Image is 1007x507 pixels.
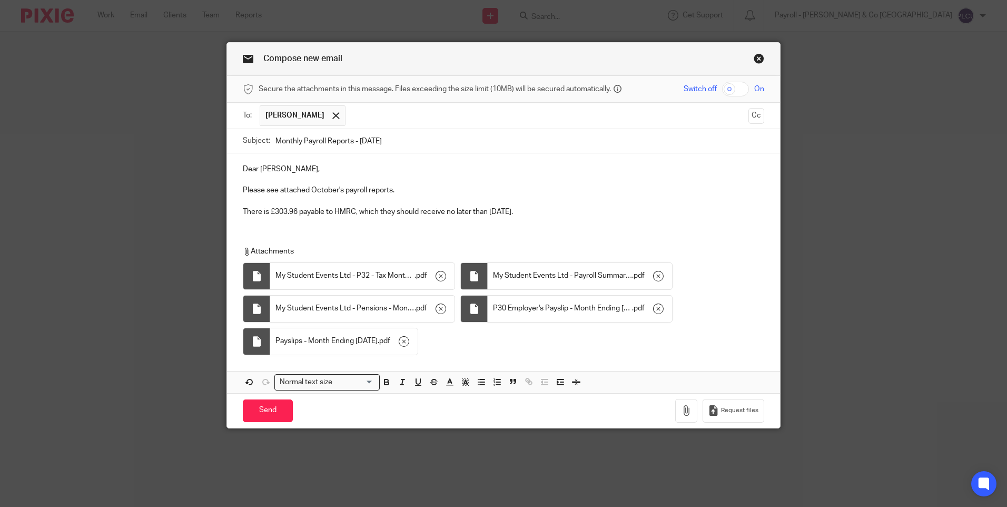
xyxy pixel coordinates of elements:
span: On [754,84,764,94]
span: P30 Employer's Payslip - Month Ending [DATE] - My Student Events Ltd [493,303,632,314]
span: pdf [634,270,645,281]
p: There is £303.96 payable to HMRC, which they should receive no later than [DATE]. [243,207,764,217]
span: pdf [416,303,427,314]
p: Dear [PERSON_NAME], [243,164,764,174]
p: Please see attached October's payroll reports. [243,185,764,196]
span: Switch off [684,84,717,94]
button: Cc [748,108,764,124]
label: To: [243,110,254,121]
span: Normal text size [277,377,334,388]
span: Secure the attachments in this message. Files exceeding the size limit (10MB) will be secured aut... [259,84,611,94]
span: My Student Events Ltd - Payroll Summary - Month 7 [493,270,632,281]
span: pdf [634,303,645,314]
div: . [270,263,455,289]
div: . [270,328,418,355]
span: My Student Events Ltd - P32 - Tax Months 1 to 7 [275,270,414,281]
label: Subject: [243,135,270,146]
span: Compose new email [263,54,342,63]
span: My Student Events Ltd - Pensions - Month 7 [275,303,414,314]
span: [PERSON_NAME] [265,110,324,121]
span: pdf [416,270,427,281]
div: . [488,263,672,289]
span: pdf [379,336,390,346]
span: Payslips - Month Ending [DATE] [275,336,378,346]
a: Close this dialog window [754,53,764,67]
div: Search for option [274,374,380,391]
button: Request files [703,399,764,423]
input: Send [243,399,293,422]
p: Attachments [243,246,749,257]
span: Request files [721,406,758,415]
div: . [270,296,455,322]
input: Search for option [335,377,373,388]
div: . [488,296,672,322]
